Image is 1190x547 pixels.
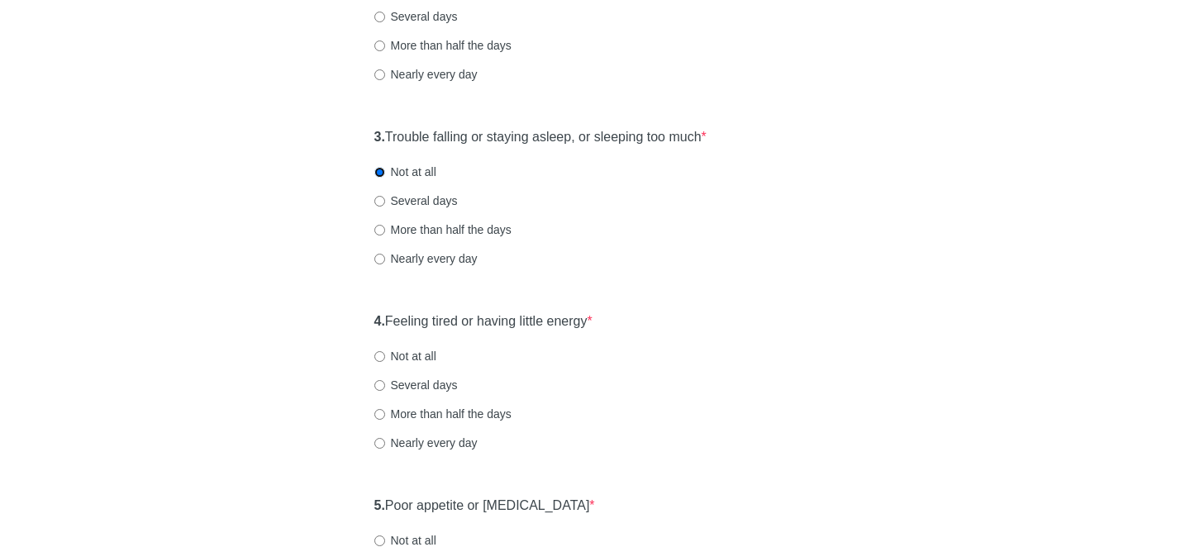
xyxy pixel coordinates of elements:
[374,40,385,51] input: More than half the days
[374,221,512,238] label: More than half the days
[374,377,458,393] label: Several days
[374,8,458,25] label: Several days
[374,69,385,80] input: Nearly every day
[374,164,436,180] label: Not at all
[374,348,436,364] label: Not at all
[374,438,385,449] input: Nearly every day
[374,406,512,422] label: More than half the days
[374,12,385,22] input: Several days
[374,314,385,328] strong: 4.
[374,250,478,267] label: Nearly every day
[374,225,385,235] input: More than half the days
[374,193,458,209] label: Several days
[374,535,385,546] input: Not at all
[374,498,385,512] strong: 5.
[374,497,595,516] label: Poor appetite or [MEDICAL_DATA]
[374,128,707,147] label: Trouble falling or staying asleep, or sleeping too much
[374,130,385,144] strong: 3.
[374,351,385,362] input: Not at all
[374,380,385,391] input: Several days
[374,435,478,451] label: Nearly every day
[374,37,512,54] label: More than half the days
[374,196,385,207] input: Several days
[374,167,385,178] input: Not at all
[374,66,478,83] label: Nearly every day
[374,312,593,331] label: Feeling tired or having little energy
[374,409,385,420] input: More than half the days
[374,254,385,264] input: Nearly every day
